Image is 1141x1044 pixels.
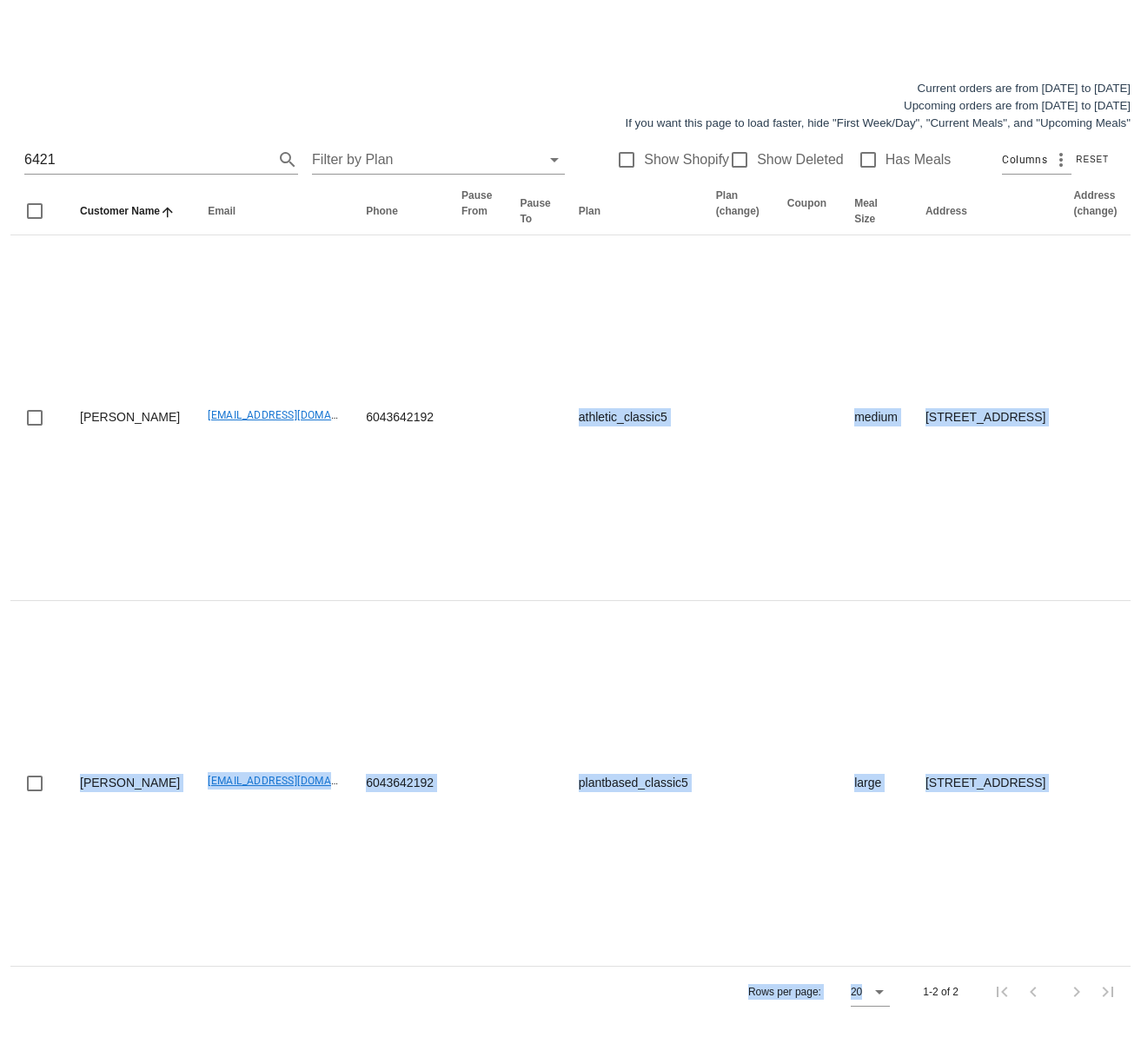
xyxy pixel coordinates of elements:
span: Address [925,205,967,217]
label: Show Shopify [644,151,729,168]
td: plantbased_classic5 [565,601,702,966]
th: Email: Not sorted. Activate to sort ascending. [194,188,352,235]
label: Has Meals [886,151,952,168]
td: [PERSON_NAME] [66,601,194,966]
span: Phone [366,205,398,217]
span: Email [208,205,235,217]
div: Filter by Plan [312,146,565,174]
th: Pause To: Not sorted. Activate to sort ascending. [506,188,564,235]
span: Meal Size [854,197,878,225]
div: 20Rows per page: [851,978,890,1006]
td: large [840,601,912,966]
span: Reset [1075,155,1109,164]
td: [STREET_ADDRESS] [912,235,1059,601]
th: Plan: Not sorted. Activate to sort ascending. [565,188,702,235]
td: 6043642192 [352,235,448,601]
th: Pause From: Not sorted. Activate to sort ascending. [448,188,506,235]
th: Coupon: Not sorted. Activate to sort ascending. [773,188,840,235]
span: Pause To [520,197,550,225]
th: Meal Size: Not sorted. Activate to sort ascending. [840,188,912,235]
span: Plan (change) [716,189,760,217]
th: Phone: Not sorted. Activate to sort ascending. [352,188,448,235]
th: Customer Name: Sorted ascending. Activate to sort descending. [66,188,194,235]
label: Show Deleted [757,151,844,168]
div: 1-2 of 2 [923,984,959,1000]
a: [EMAIL_ADDRESS][DOMAIN_NAME] [208,775,381,787]
div: Columns [1002,146,1071,174]
td: [PERSON_NAME] [66,235,194,601]
span: Address (change) [1073,189,1117,217]
th: Address: Not sorted. Activate to sort ascending. [912,188,1059,235]
div: 20 [851,984,862,1000]
button: Reset [1071,151,1117,168]
td: 6043642192 [352,601,448,966]
span: Pause From [461,189,492,217]
a: [EMAIL_ADDRESS][DOMAIN_NAME] [208,409,381,421]
div: Rows per page: [748,967,890,1017]
td: athletic_classic5 [565,235,702,601]
th: Address (change): Not sorted. Activate to sort ascending. [1059,188,1131,235]
span: Plan [579,205,600,217]
span: Columns [1002,151,1047,168]
span: Coupon [787,197,826,209]
span: Customer Name [80,205,160,217]
td: [STREET_ADDRESS] [912,601,1059,966]
th: Plan (change): Not sorted. Activate to sort ascending. [702,188,773,235]
td: medium [840,235,912,601]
